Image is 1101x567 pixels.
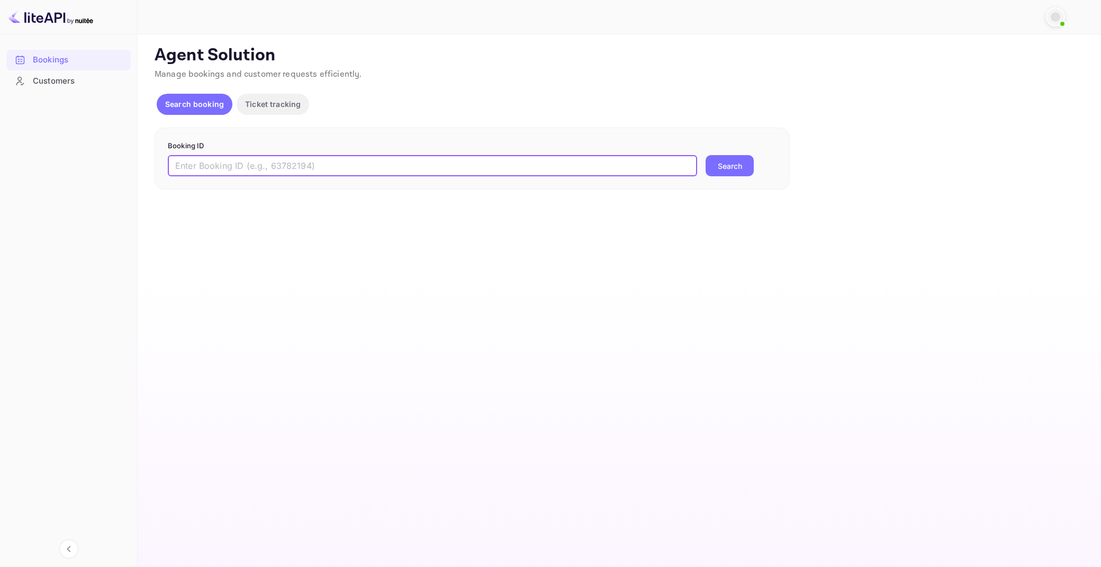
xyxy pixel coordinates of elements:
p: Booking ID [168,141,777,151]
div: Customers [33,75,125,87]
p: Search booking [165,98,224,110]
input: Enter Booking ID (e.g., 63782194) [168,155,697,176]
div: Bookings [6,50,131,70]
p: Ticket tracking [245,98,301,110]
a: Customers [6,71,131,91]
span: Manage bookings and customer requests efficiently. [155,69,362,80]
p: Agent Solution [155,45,1082,66]
img: LiteAPI logo [8,8,93,25]
div: Customers [6,71,131,92]
a: Bookings [6,50,131,69]
button: Search [706,155,754,176]
button: Collapse navigation [59,539,78,559]
div: Bookings [33,54,125,66]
